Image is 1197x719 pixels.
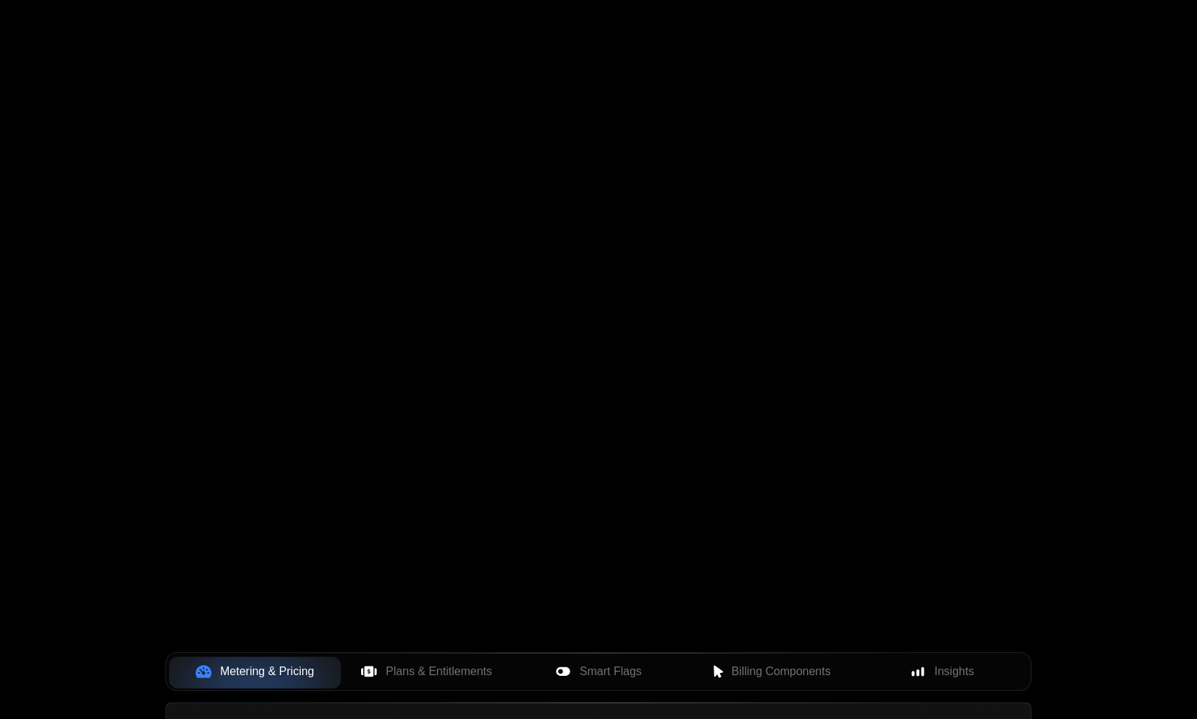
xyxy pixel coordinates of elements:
[856,656,1028,687] button: Insights
[513,656,685,687] button: Smart Flags
[386,663,492,680] span: Plans & Entitlements
[169,656,341,687] button: Metering & Pricing
[684,656,856,687] button: Billing Components
[341,656,513,687] button: Plans & Entitlements
[580,663,642,680] span: Smart Flags
[220,663,314,680] span: Metering & Pricing
[732,663,831,680] span: Billing Components
[934,663,974,680] span: Insights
